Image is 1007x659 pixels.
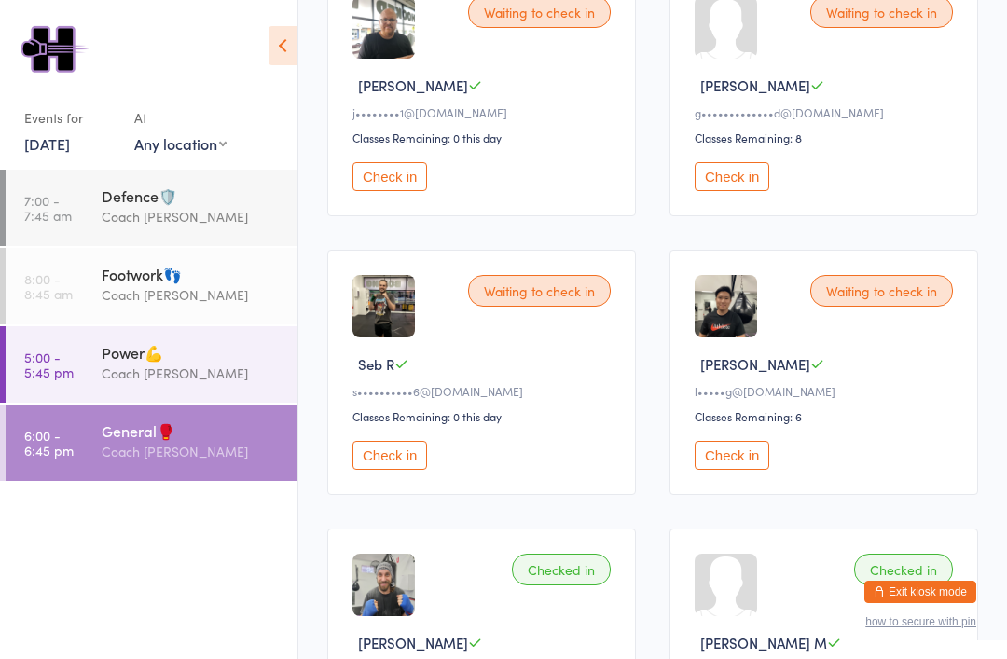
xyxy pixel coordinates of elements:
div: Coach [PERSON_NAME] [102,363,282,384]
span: Seb R [358,354,394,374]
div: Any location [134,133,227,154]
button: Check in [352,162,427,191]
a: [DATE] [24,133,70,154]
div: j••••••••1@[DOMAIN_NAME] [352,104,616,120]
div: Coach [PERSON_NAME] [102,206,282,227]
div: Coach [PERSON_NAME] [102,441,282,462]
time: 6:00 - 6:45 pm [24,428,74,458]
a: 7:00 -7:45 amDefence🛡️Coach [PERSON_NAME] [6,170,297,246]
div: Waiting to check in [810,275,953,307]
a: 8:00 -8:45 amFootwork👣Coach [PERSON_NAME] [6,248,297,324]
img: image1739431813.png [352,554,415,616]
div: Classes Remaining: 8 [695,130,959,145]
button: Check in [695,162,769,191]
div: Classes Remaining: 0 this day [352,130,616,145]
a: 6:00 -6:45 pmGeneral🥊Coach [PERSON_NAME] [6,405,297,481]
time: 8:00 - 8:45 am [24,271,73,301]
div: Events for [24,103,116,133]
div: Footwork👣 [102,264,282,284]
div: Power💪 [102,342,282,363]
button: Check in [352,441,427,470]
div: Classes Remaining: 6 [695,408,959,424]
a: 5:00 -5:45 pmPower💪Coach [PERSON_NAME] [6,326,297,403]
div: Coach [PERSON_NAME] [102,284,282,306]
div: Classes Remaining: 0 this day [352,408,616,424]
span: [PERSON_NAME] [358,76,468,95]
img: Hooked Boxing & Fitness [19,14,89,84]
time: 7:00 - 7:45 am [24,193,72,223]
div: General🥊 [102,420,282,441]
span: [PERSON_NAME] [700,354,810,374]
div: Checked in [512,554,611,585]
time: 5:00 - 5:45 pm [24,350,74,379]
div: Defence🛡️ [102,185,282,206]
button: Exit kiosk mode [864,581,976,603]
div: Checked in [854,554,953,585]
div: g•••••••••••••d@[DOMAIN_NAME] [695,104,959,120]
button: Check in [695,441,769,470]
img: image1747342909.png [352,275,415,337]
div: At [134,103,227,133]
span: [PERSON_NAME] [700,76,810,95]
img: image1745308783.png [695,275,757,337]
div: l•••••g@[DOMAIN_NAME] [695,383,959,399]
span: [PERSON_NAME] [358,633,468,652]
button: how to secure with pin [865,615,976,628]
span: [PERSON_NAME] M [700,633,827,652]
div: Waiting to check in [468,275,611,307]
div: s••••••••••6@[DOMAIN_NAME] [352,383,616,399]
